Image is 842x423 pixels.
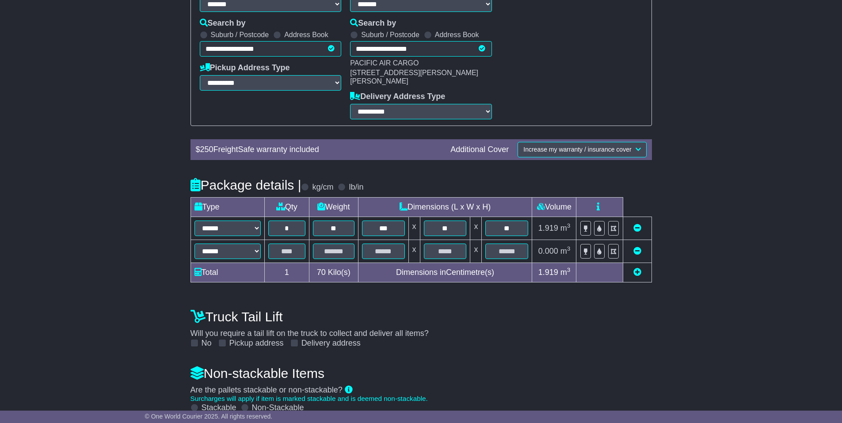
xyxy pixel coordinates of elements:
td: Type [190,197,264,217]
span: m [560,268,571,277]
h4: Package details | [190,178,301,192]
td: Qty [264,197,309,217]
div: $ FreightSafe warranty included [191,145,446,155]
label: Suburb / Postcode [361,30,419,39]
td: x [470,217,482,240]
td: Weight [309,197,358,217]
td: 1 [264,263,309,282]
span: 1.919 [538,268,558,277]
sup: 3 [567,267,571,273]
td: Kilo(s) [309,263,358,282]
td: Total [190,263,264,282]
label: Address Book [435,30,479,39]
label: lb/in [349,183,363,192]
span: PACIFIC AIR CARGO [350,59,419,67]
a: Remove this item [633,224,641,232]
label: Delivery address [301,339,361,348]
td: x [408,240,420,263]
h4: Non-stackable Items [190,366,652,381]
div: Additional Cover [446,145,513,155]
span: Increase my warranty / insurance cover [523,146,631,153]
td: Dimensions in Centimetre(s) [358,263,532,282]
label: Stackable [202,403,236,413]
a: Add new item [633,268,641,277]
label: kg/cm [312,183,333,192]
td: Dimensions (L x W x H) [358,197,532,217]
span: 250 [200,145,213,154]
span: 0.000 [538,247,558,255]
h4: Truck Tail Lift [190,309,652,324]
label: Pickup address [229,339,284,348]
div: Will you require a tail lift on the truck to collect and deliver all items? [186,305,656,348]
label: Delivery Address Type [350,92,445,102]
div: Surcharges will apply if item is marked stackable and is deemed non-stackable. [190,395,652,403]
span: 1.919 [538,224,558,232]
td: Volume [532,197,576,217]
td: x [408,217,420,240]
label: No [202,339,212,348]
span: 70 [317,268,326,277]
span: m [560,224,571,232]
button: Increase my warranty / insurance cover [518,142,646,157]
span: Are the pallets stackable or non-stackable? [190,385,343,394]
label: Non-Stackable [252,403,304,413]
sup: 3 [567,222,571,229]
a: Remove this item [633,247,641,255]
label: Search by [200,19,246,28]
span: © One World Courier 2025. All rights reserved. [145,413,273,420]
span: [STREET_ADDRESS][PERSON_NAME][PERSON_NAME] [350,69,478,85]
span: m [560,247,571,255]
td: x [470,240,482,263]
label: Pickup Address Type [200,63,290,73]
label: Address Book [284,30,328,39]
sup: 3 [567,245,571,252]
label: Suburb / Postcode [211,30,269,39]
label: Search by [350,19,396,28]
